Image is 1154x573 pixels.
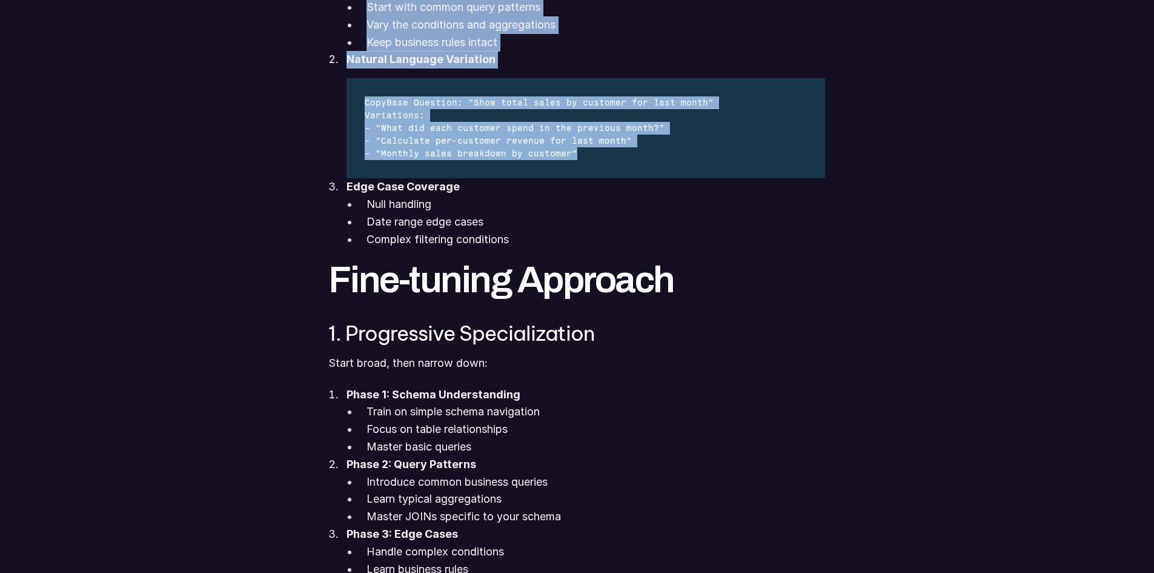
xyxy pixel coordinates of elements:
p: Complex filtering conditions [366,231,825,249]
h2: Fine-tuning Approach [328,260,825,298]
strong: Natural Language Variation [347,53,496,65]
p: Date range edge cases [366,213,825,231]
strong: Phase 1: Schema Understanding [347,388,520,401]
p: Train on simple schema navigation [366,403,825,421]
div: CopyBase Question: "Show total sales by customer for last month" [365,96,715,109]
strong: Edge Case Coverage [347,180,460,193]
p: Keep business rules intact [366,34,825,52]
p: Focus on table relationships [366,421,825,438]
strong: Phase 2: Query Patterns [347,458,476,471]
div: Variations: [365,109,715,122]
div: - "What did each customer spend in the previous month?" [365,122,715,135]
p: Master JOINs specific to your schema [366,508,825,526]
p: Introduce common business queries [366,474,825,491]
strong: Phase 3: Edge Cases [347,528,458,540]
p: Master basic queries [366,438,825,456]
p: Null handling [366,196,825,213]
div: - "Monthly sales breakdown by customer" [365,147,715,160]
p: Learn typical aggregations [366,491,825,508]
div: Code Editor for example.md [347,78,733,178]
p: Vary the conditions and aggregations [366,16,825,34]
p: Start broad, then narrow down: [328,355,825,372]
h3: 1. Progressive Specialization [328,322,825,344]
div: - "Calculate per-customer revenue for last month" [365,135,715,147]
p: Handle complex conditions [366,543,825,561]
